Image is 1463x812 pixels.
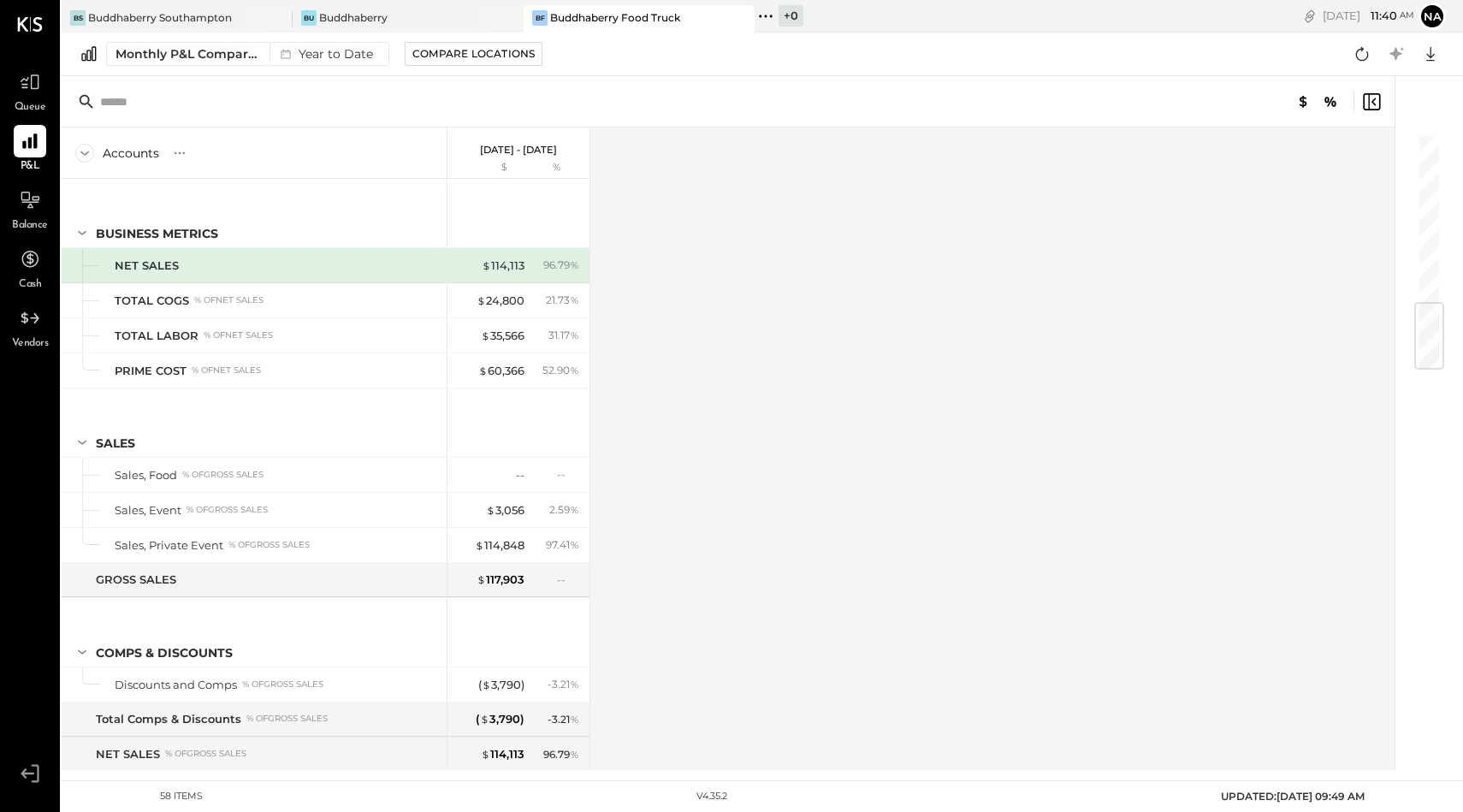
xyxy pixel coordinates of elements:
[570,363,579,376] span: %
[480,144,557,156] p: [DATE] - [DATE]
[106,42,389,66] button: Monthly P&L Comparison Year to Date
[1,66,59,116] a: Queue
[481,329,490,342] span: $
[570,712,579,726] span: %
[486,502,524,519] div: 3,056
[570,293,579,306] span: %
[1301,7,1318,25] div: copy link
[319,10,388,25] div: Buddhaberry
[548,712,579,727] div: - 3.21
[486,503,495,517] span: $
[228,539,310,551] div: % of GROSS SALES
[96,435,135,452] div: SALES
[88,10,232,25] div: Buddhaberry Southampton
[480,712,489,726] span: $
[529,161,584,175] div: %
[475,537,524,554] div: 114,848
[301,10,317,26] div: Bu
[779,5,803,27] div: + 0
[1221,790,1365,803] span: UPDATED: [DATE] 09:49 AM
[96,225,218,242] div: BUSINESS METRICS
[570,258,579,271] span: %
[165,748,246,760] div: % of GROSS SALES
[478,363,524,379] div: 60,366
[570,502,579,516] span: %
[412,46,535,61] div: Compare Locations
[1,302,59,352] a: Vendors
[1323,8,1414,24] div: [DATE]
[12,336,49,352] span: Vendors
[696,790,727,803] div: v 4.35.2
[475,538,484,552] span: $
[557,572,579,587] div: --
[96,644,233,661] div: Comps & Discounts
[557,467,579,482] div: --
[1,243,59,293] a: Cash
[115,502,181,519] div: Sales, Event
[115,328,198,344] div: TOTAL LABOR
[481,328,524,344] div: 35,566
[570,537,579,551] span: %
[103,145,159,162] div: Accounts
[570,747,579,761] span: %
[21,159,40,175] span: P&L
[532,10,548,26] div: BF
[482,258,491,272] span: $
[543,747,579,762] div: 96.79
[115,45,259,62] div: Monthly P&L Comparison
[481,746,524,762] div: 114,113
[543,258,579,273] div: 96.79
[549,502,579,518] div: 2.59
[516,467,524,483] div: --
[478,677,524,693] div: ( 3,790 )
[570,677,579,690] span: %
[115,258,179,274] div: NET SALES
[542,363,579,378] div: 52.90
[478,364,488,377] span: $
[115,363,187,379] div: PRIME COST
[405,42,542,66] button: Compare Locations
[482,258,524,274] div: 114,113
[477,572,524,588] div: 117,903
[96,746,160,762] div: NET SALES
[182,469,264,481] div: % of GROSS SALES
[546,293,579,308] div: 21.73
[546,537,579,553] div: 97.41
[19,277,41,293] span: Cash
[481,747,490,761] span: $
[160,790,203,803] div: 58 items
[1,184,59,234] a: Balance
[246,713,328,725] div: % of GROSS SALES
[192,365,261,376] div: % of NET SALES
[550,10,680,25] div: Buddhaberry Food Truck
[476,711,524,727] div: ( 3,790 )
[477,293,524,309] div: 24,800
[96,711,241,727] div: Total Comps & Discounts
[204,329,273,341] div: % of NET SALES
[242,679,323,690] div: % of GROSS SALES
[96,572,176,588] div: GROSS SALES
[70,10,86,26] div: BS
[187,504,268,516] div: % of GROSS SALES
[194,294,264,306] div: % of NET SALES
[570,328,579,341] span: %
[115,293,189,309] div: TOTAL COGS
[477,293,486,307] span: $
[115,467,177,483] div: Sales, Food
[482,678,491,691] span: $
[269,43,380,65] div: Year to Date
[115,677,237,693] div: Discounts and Comps
[477,572,486,586] span: $
[12,218,48,234] span: Balance
[1419,3,1446,30] button: na
[456,161,524,175] div: $
[1,125,59,175] a: P&L
[548,677,579,692] div: - 3.21
[15,100,46,116] span: Queue
[115,537,223,554] div: Sales, Private Event
[548,328,579,343] div: 31.17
